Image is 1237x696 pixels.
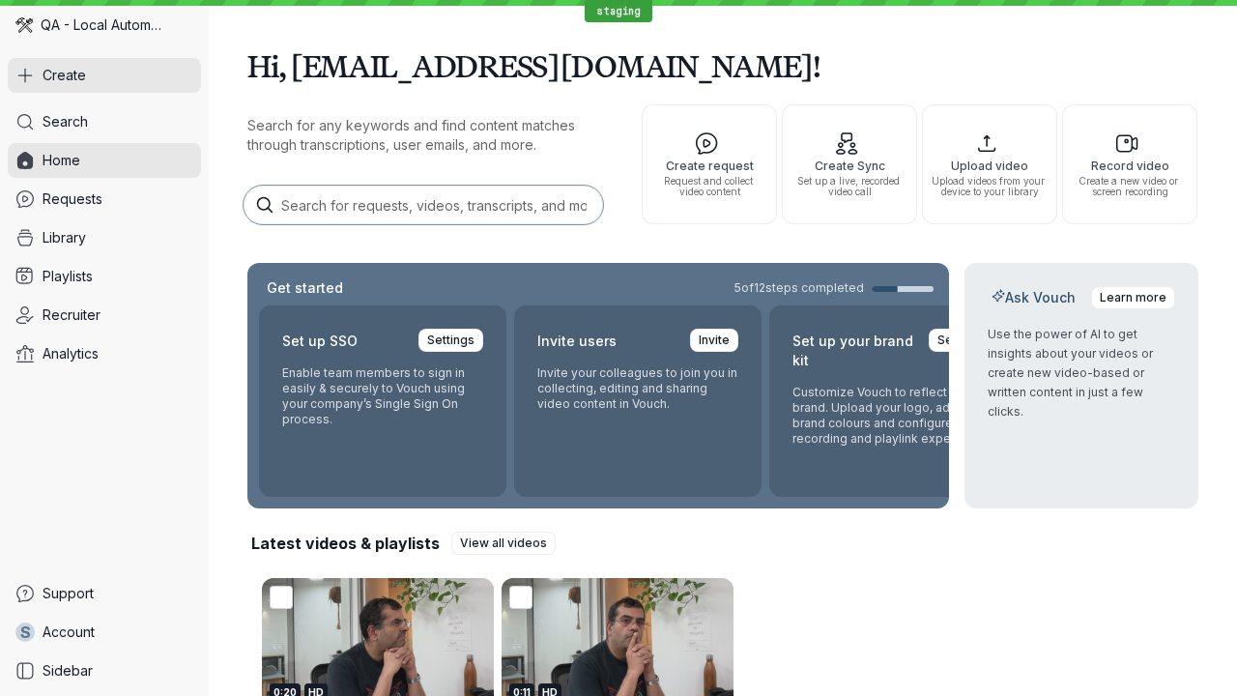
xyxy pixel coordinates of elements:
span: Settings [937,331,985,350]
a: Search [8,104,201,139]
span: QA - Local Automation [41,15,164,35]
span: Account [43,623,95,642]
a: Home [8,143,201,178]
button: Create requestRequest and collect video content [642,104,777,224]
a: Analytics [8,336,201,371]
span: Set up a live, recorded video call [791,176,908,197]
h1: Hi, [EMAIL_ADDRESS][DOMAIN_NAME]! [247,39,1198,93]
span: Playlists [43,267,93,286]
h2: Set up your brand kit [792,329,917,373]
a: Settings [929,329,993,352]
span: Create Sync [791,159,908,172]
span: View all videos [460,534,547,553]
span: Home [43,151,80,170]
h2: Get started [263,278,347,298]
p: Customize Vouch to reflect your brand. Upload your logo, adjust brand colours and configure the r... [792,385,993,447]
p: Enable team members to sign in easily & securely to Vouch using your company’s Single Sign On pro... [282,365,483,427]
a: Settings [418,329,483,352]
span: Learn more [1100,288,1166,307]
a: 5of12steps completed [734,280,934,296]
span: Upload videos from your device to your library [931,176,1049,197]
span: Support [43,584,94,603]
a: Playlists [8,259,201,294]
button: Upload videoUpload videos from your device to your library [922,104,1057,224]
input: Search for requests, videos, transcripts, and more... [244,186,603,224]
a: Learn more [1091,286,1175,309]
a: Sidebar [8,653,201,688]
a: View all videos [451,532,556,555]
h2: Ask Vouch [988,288,1079,307]
h2: Latest videos & playlists [251,533,440,554]
button: Create [8,58,201,93]
span: Settings [427,331,475,350]
a: Requests [8,182,201,217]
span: Upload video [931,159,1049,172]
span: Search [43,112,88,131]
img: QA - Local Automation avatar [15,16,33,34]
a: Recruiter [8,298,201,333]
h2: Set up SSO [282,329,358,354]
div: QA - Local Automation [8,8,201,43]
h2: Invite users [537,329,617,354]
span: Create a new video or screen recording [1071,176,1189,197]
span: Recruiter [43,305,101,325]
p: Search for any keywords and find content matches through transcriptions, user emails, and more. [247,116,607,155]
span: Requests [43,189,102,209]
span: Sidebar [43,661,93,681]
span: Invite [699,331,730,350]
span: 5 of 12 steps completed [734,280,864,296]
span: Record video [1071,159,1189,172]
a: sAccount [8,615,201,650]
span: Request and collect video content [650,176,768,197]
p: Use the power of AI to get insights about your videos or create new video-based or written conten... [988,325,1175,421]
span: s [20,623,31,642]
a: Support [8,576,201,611]
button: Create SyncSet up a live, recorded video call [782,104,917,224]
p: Invite your colleagues to join you in collecting, editing and sharing video content in Vouch. [537,365,738,412]
span: Create request [650,159,768,172]
span: Create [43,66,86,85]
button: Record videoCreate a new video or screen recording [1062,104,1197,224]
span: Library [43,228,86,247]
a: Invite [690,329,738,352]
a: Library [8,220,201,255]
span: Analytics [43,344,99,363]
